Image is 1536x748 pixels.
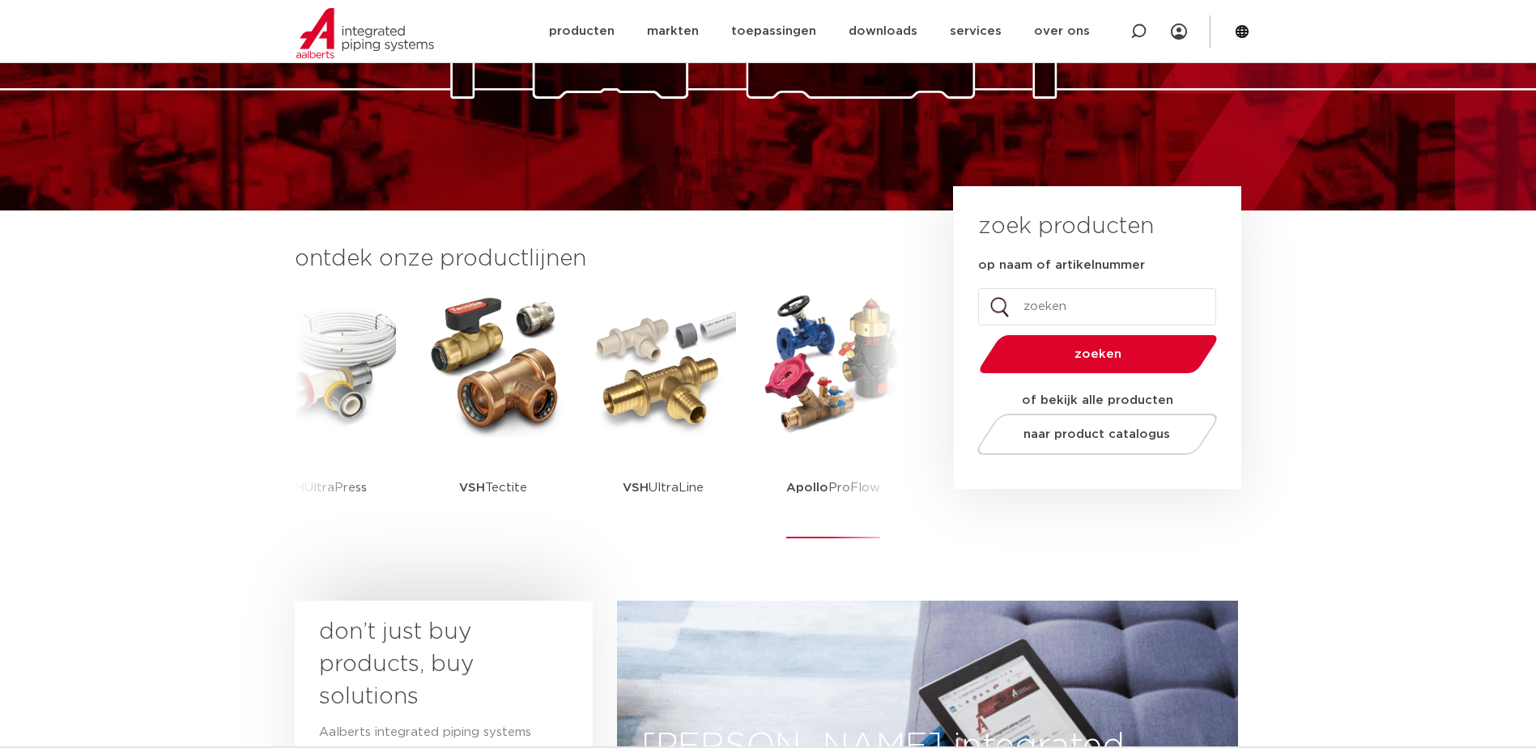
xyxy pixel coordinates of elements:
strong: VSH [623,482,649,494]
a: VSHUltraPress [250,291,396,538]
strong: Apollo [786,482,828,494]
strong: of bekijk alle producten [1022,394,1173,406]
label: op naam of artikelnummer [978,257,1145,274]
h3: zoek producten [978,210,1154,243]
span: naar product catalogus [1023,428,1170,440]
a: naar product catalogus [972,414,1221,455]
a: VSHTectite [420,291,566,538]
strong: VSH [459,482,485,494]
button: zoeken [972,334,1223,375]
p: ProFlow [786,437,880,538]
span: zoeken [1021,348,1176,360]
p: UltraLine [623,437,704,538]
a: ApolloProFlow [760,291,906,538]
p: Tectite [459,437,527,538]
input: zoeken [978,288,1216,325]
h3: don’t just buy products, buy solutions [319,616,539,713]
p: UltraPress [279,437,367,538]
h3: ontdek onze productlijnen [295,243,899,275]
a: VSHUltraLine [590,291,736,538]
